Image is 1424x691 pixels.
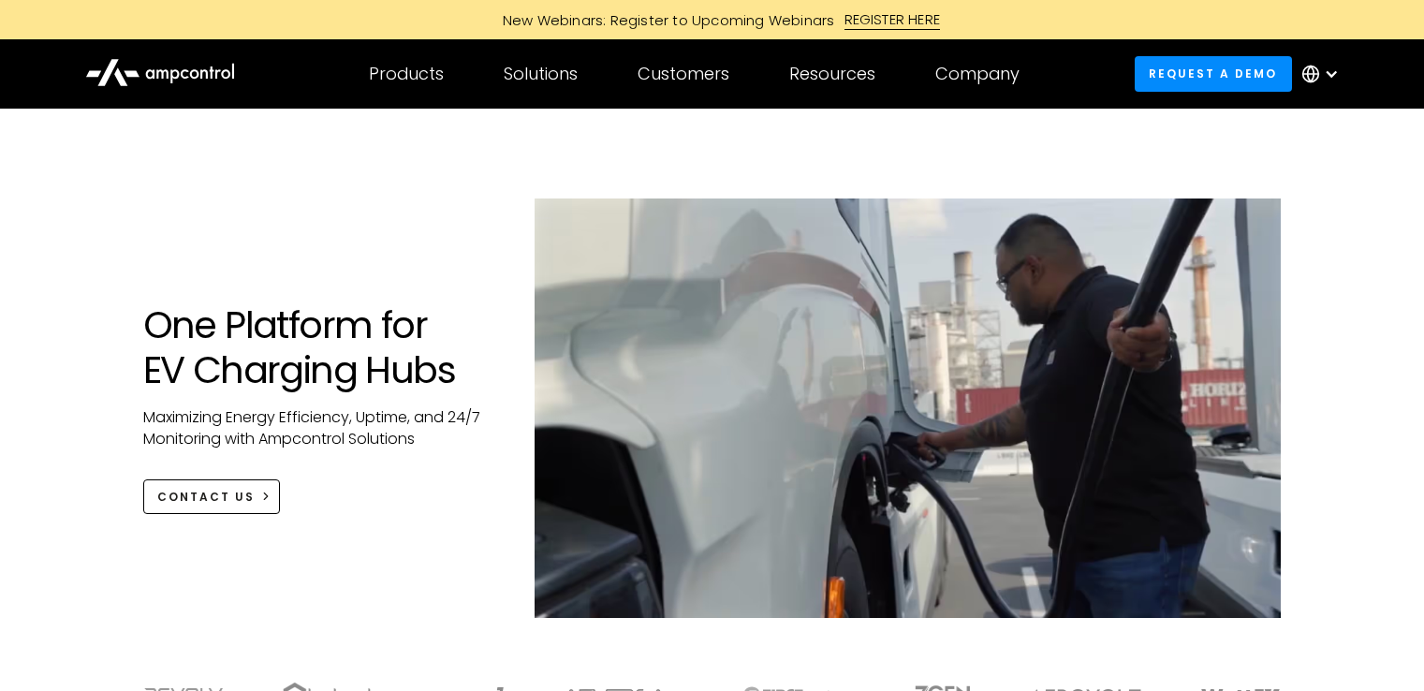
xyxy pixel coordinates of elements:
[143,302,498,392] h1: One Platform for EV Charging Hubs
[157,489,255,506] div: CONTACT US
[1135,56,1292,91] a: Request a demo
[935,64,1020,84] div: Company
[369,64,444,84] div: Products
[844,9,941,30] div: REGISTER HERE
[291,9,1134,30] a: New Webinars: Register to Upcoming WebinarsREGISTER HERE
[504,64,578,84] div: Solutions
[789,64,875,84] div: Resources
[638,64,729,84] div: Customers
[143,479,281,514] a: CONTACT US
[484,10,844,30] div: New Webinars: Register to Upcoming Webinars
[143,407,498,449] p: Maximizing Energy Efficiency, Uptime, and 24/7 Monitoring with Ampcontrol Solutions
